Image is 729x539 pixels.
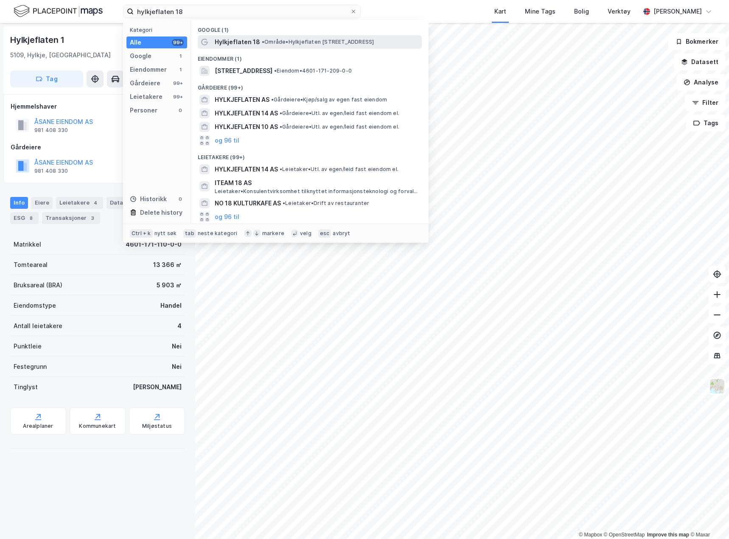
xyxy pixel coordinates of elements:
div: Info [10,197,28,209]
div: 3 [88,214,97,222]
div: Tinglyst [14,382,38,392]
div: Bolig [574,6,589,17]
div: Eiere [31,197,53,209]
div: 4601-171-110-0-0 [126,239,182,250]
div: Kart [494,6,506,17]
div: Handel [160,300,182,311]
button: Datasett [674,53,726,70]
div: Leietakere [56,197,103,209]
div: Delete history [140,208,182,218]
button: Tag [10,70,83,87]
div: Mine Tags [525,6,555,17]
button: Filter [685,94,726,111]
button: og 96 til [215,212,239,222]
div: Datasett [107,197,138,209]
div: Nei [172,362,182,372]
div: 1 [177,66,184,73]
span: HYLKJEFLATEN AS [215,95,269,105]
span: • [283,200,285,206]
a: OpenStreetMap [604,532,645,538]
div: Kategori [130,27,187,33]
span: Leietaker • Konsulentvirksomhet tilknyttet informasjonsteknologi og forvaltning og drift av IT-sy... [215,188,420,195]
div: 99+ [172,39,184,46]
span: • [280,166,282,172]
span: • [262,39,264,45]
div: neste kategori [198,230,238,237]
div: Bruksareal (BRA) [14,280,62,290]
div: Leietakere [130,92,163,102]
button: og 96 til [215,135,239,146]
div: Eiendomstype [14,300,56,311]
div: Hylkjeflaten 1 [10,33,66,47]
div: Verktøy [608,6,631,17]
div: [PERSON_NAME] [133,382,182,392]
span: • [280,124,282,130]
div: Miljøstatus [142,423,172,430]
iframe: Chat Widget [687,498,729,539]
div: tab [183,229,196,238]
span: HYLKJEFLATEN 10 AS [215,122,278,132]
div: Arealplaner [23,423,53,430]
div: Gårdeiere (99+) [191,78,429,93]
span: ITEAM 18 AS [215,178,418,188]
div: Alle [130,37,141,48]
div: 99+ [172,80,184,87]
div: 981 408 330 [34,127,68,134]
span: NO 18 KULTURKAFE AS [215,198,281,208]
span: • [274,67,277,74]
span: HYLKJEFLATEN 14 AS [215,164,278,174]
div: 0 [177,107,184,114]
div: Eiendommer (1) [191,49,429,64]
div: 8 [27,214,35,222]
button: Tags [686,115,726,132]
span: Gårdeiere • Utl. av egen/leid fast eiendom el. [280,124,399,130]
div: Eiendommer [130,65,167,75]
a: Mapbox [579,532,602,538]
div: Nei [172,341,182,351]
div: Tomteareal [14,260,48,270]
button: Bokmerker [668,33,726,50]
div: markere [262,230,284,237]
div: Hjemmelshaver [11,101,185,112]
div: Kommunekart [79,423,116,430]
div: 4 [177,321,182,331]
button: Analyse [676,74,726,91]
span: Hylkjeflaten 18 [215,37,260,47]
div: Festegrunn [14,362,47,372]
div: Matrikkel [14,239,41,250]
div: Kontrollprogram for chat [687,498,729,539]
div: 4 [91,199,100,207]
span: Leietaker • Drift av restauranter [283,200,369,207]
div: 99+ [172,93,184,100]
span: Eiendom • 4601-171-209-0-0 [274,67,352,74]
span: Leietaker • Utl. av egen/leid fast eiendom el. [280,166,398,173]
div: 5109, Hylkje, [GEOGRAPHIC_DATA] [10,50,111,60]
div: Gårdeiere [11,142,185,152]
div: 0 [177,196,184,202]
div: Transaksjoner [42,212,100,224]
div: Leietakere (99+) [191,147,429,163]
span: • [271,96,274,103]
a: Improve this map [647,532,689,538]
img: logo.f888ab2527a4732fd821a326f86c7f29.svg [14,4,103,19]
span: Område • Hylkjeflaten [STREET_ADDRESS] [262,39,374,45]
input: Søk på adresse, matrikkel, gårdeiere, leietakere eller personer [134,5,350,18]
div: Ctrl + k [130,229,153,238]
div: Google (1) [191,20,429,35]
img: Z [709,378,725,394]
div: Antall leietakere [14,321,62,331]
div: [PERSON_NAME] [653,6,702,17]
span: Gårdeiere • Utl. av egen/leid fast eiendom el. [280,110,399,117]
div: avbryt [333,230,350,237]
div: 13 366 ㎡ [153,260,182,270]
div: Gårdeiere [130,78,160,88]
div: nytt søk [154,230,177,237]
span: [STREET_ADDRESS] [215,66,272,76]
div: Punktleie [14,341,42,351]
div: esc [318,229,331,238]
span: • [280,110,282,116]
span: Gårdeiere • Kjøp/salg av egen fast eiendom [271,96,387,103]
div: 1 [177,53,184,59]
div: velg [300,230,311,237]
div: Historikk [130,194,167,204]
